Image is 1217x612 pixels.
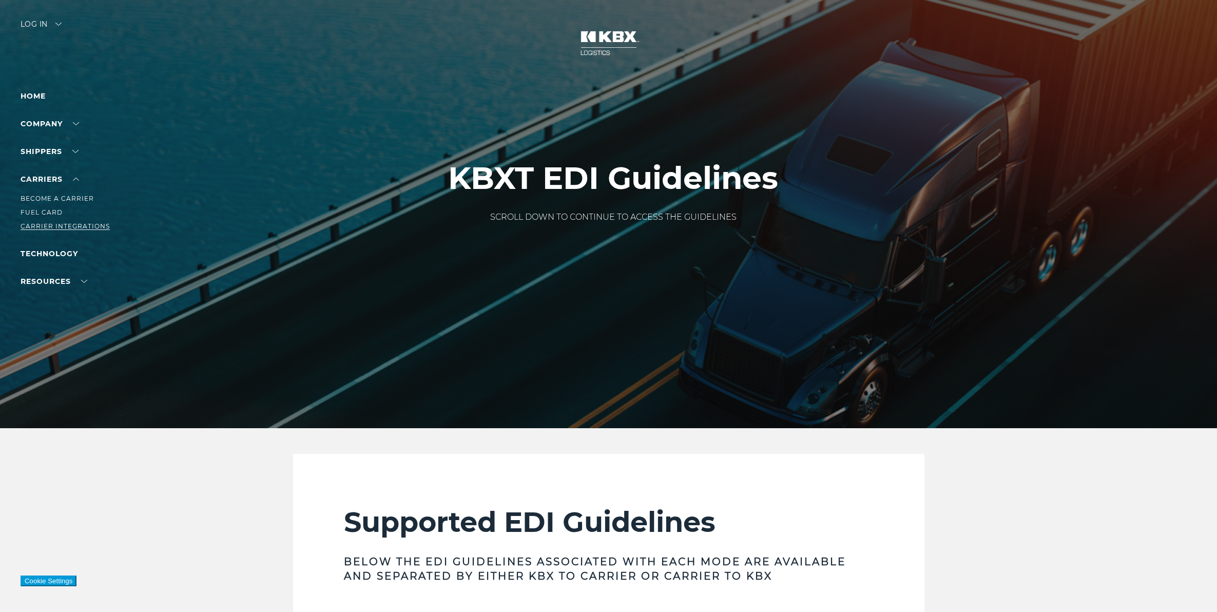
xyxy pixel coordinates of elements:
[21,195,94,202] a: Become a Carrier
[449,211,779,223] p: SCROLL DOWN TO CONTINUE TO ACCESS THE GUIDELINES
[55,23,62,26] img: arrow
[344,554,873,583] h3: Below the EDI Guidelines associated with each mode are available and separated by either KBX to C...
[21,119,79,128] a: Company
[21,576,76,586] button: Cookie Settings
[344,505,873,539] h2: Supported EDI Guidelines
[449,161,779,196] h1: KBXT EDI Guidelines
[21,222,110,230] a: Carrier Integrations
[570,21,647,66] img: kbx logo
[21,175,79,184] a: Carriers
[21,91,46,101] a: Home
[21,21,62,35] div: Log in
[21,249,78,258] a: Technology
[21,147,79,156] a: SHIPPERS
[21,277,87,286] a: RESOURCES
[21,208,63,216] a: Fuel Card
